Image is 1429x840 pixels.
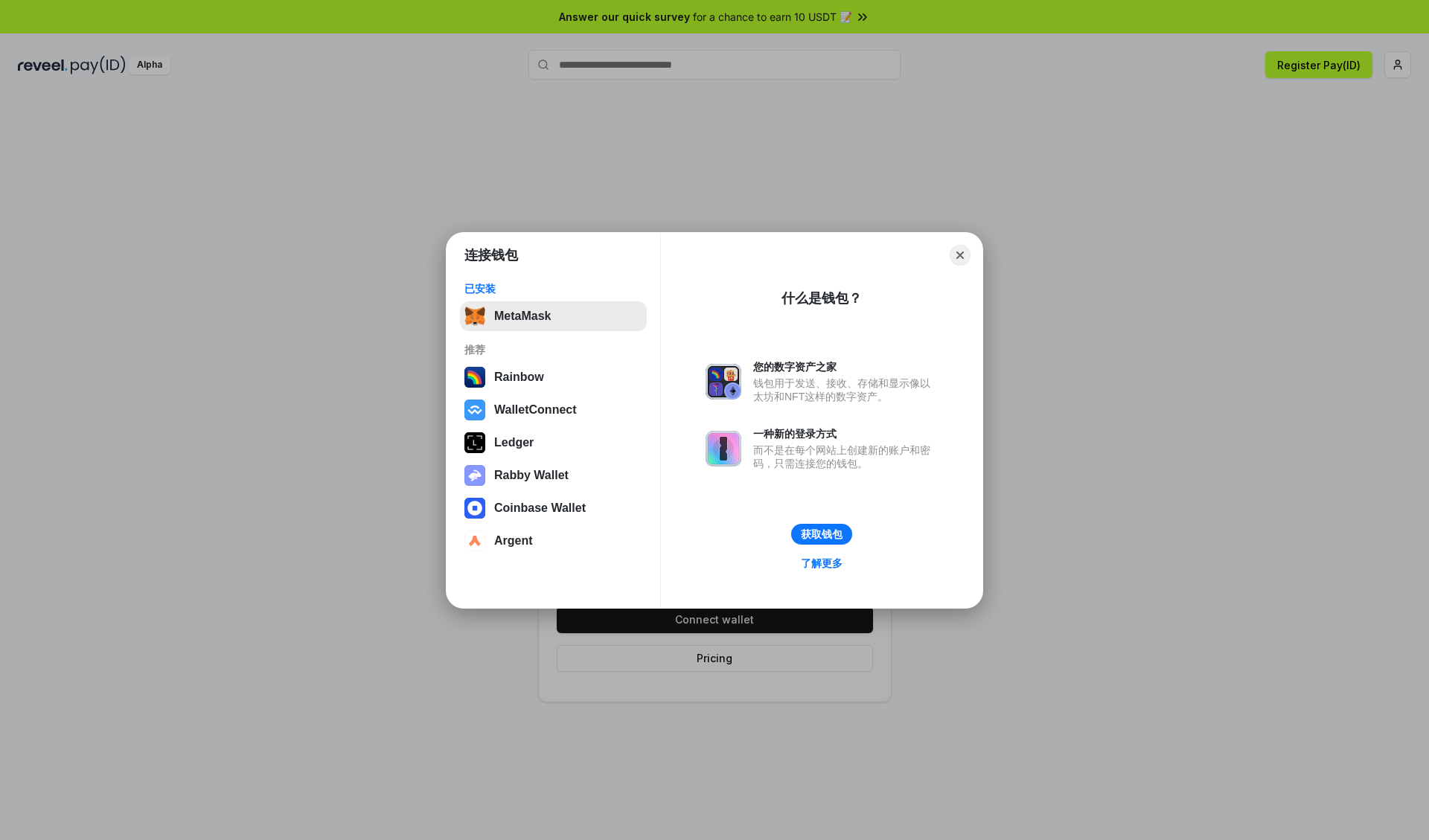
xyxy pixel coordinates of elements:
[494,403,577,417] div: WalletConnect
[464,530,485,551] img: svg+xml,%3Csvg%20width%3D%2228%22%20height%3D%2228%22%20viewBox%3D%220%200%2028%2028%22%20fill%3D...
[753,376,938,403] div: 钱包用于发送、接收、存储和显示像以太坊和NFT这样的数字资产。
[801,557,843,570] div: 了解更多
[753,427,938,440] div: 一种新的登录方式
[460,526,647,556] button: Argent
[460,301,647,331] button: MetaMask
[460,461,647,490] button: Rabby Wallet
[781,289,862,307] div: 什么是钱包？
[460,395,647,425] button: WalletConnect
[494,469,569,482] div: Rabby Wallet
[792,554,851,573] a: 了解更多
[460,362,647,392] button: Rainbow
[494,534,533,548] div: Argent
[801,528,843,541] div: 获取钱包
[706,431,741,467] img: svg+xml,%3Csvg%20xmlns%3D%22http%3A%2F%2Fwww.w3.org%2F2000%2Fsvg%22%20fill%3D%22none%22%20viewBox...
[464,367,485,388] img: svg+xml,%3Csvg%20width%3D%22120%22%20height%3D%22120%22%20viewBox%3D%220%200%20120%20120%22%20fil...
[464,306,485,327] img: svg+xml,%3Csvg%20fill%3D%22none%22%20height%3D%2233%22%20viewBox%3D%220%200%2035%2033%22%20width%...
[494,310,551,323] div: MetaMask
[464,400,485,420] img: svg+xml,%3Csvg%20width%3D%2228%22%20height%3D%2228%22%20viewBox%3D%220%200%2028%2028%22%20fill%3D...
[464,246,518,264] h1: 连接钱包
[950,245,971,266] button: Close
[464,432,485,453] img: svg+xml,%3Csvg%20xmlns%3D%22http%3A%2F%2Fwww.w3.org%2F2000%2Fsvg%22%20width%3D%2228%22%20height%3...
[494,436,534,449] div: Ledger
[791,524,852,545] button: 获取钱包
[460,428,647,458] button: Ledger
[753,443,938,470] div: 而不是在每个网站上创建新的账户和密码，只需连接您的钱包。
[464,465,485,486] img: svg+xml,%3Csvg%20xmlns%3D%22http%3A%2F%2Fwww.w3.org%2F2000%2Fsvg%22%20fill%3D%22none%22%20viewBox...
[460,493,647,523] button: Coinbase Wallet
[464,498,485,519] img: svg+xml,%3Csvg%20width%3D%2228%22%20height%3D%2228%22%20viewBox%3D%220%200%2028%2028%22%20fill%3D...
[753,360,938,373] div: 您的数字资产之家
[464,343,642,356] div: 推荐
[464,282,642,295] div: 已安装
[494,501,586,515] div: Coinbase Wallet
[494,371,544,384] div: Rainbow
[706,364,741,400] img: svg+xml,%3Csvg%20xmlns%3D%22http%3A%2F%2Fwww.w3.org%2F2000%2Fsvg%22%20fill%3D%22none%22%20viewBox...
